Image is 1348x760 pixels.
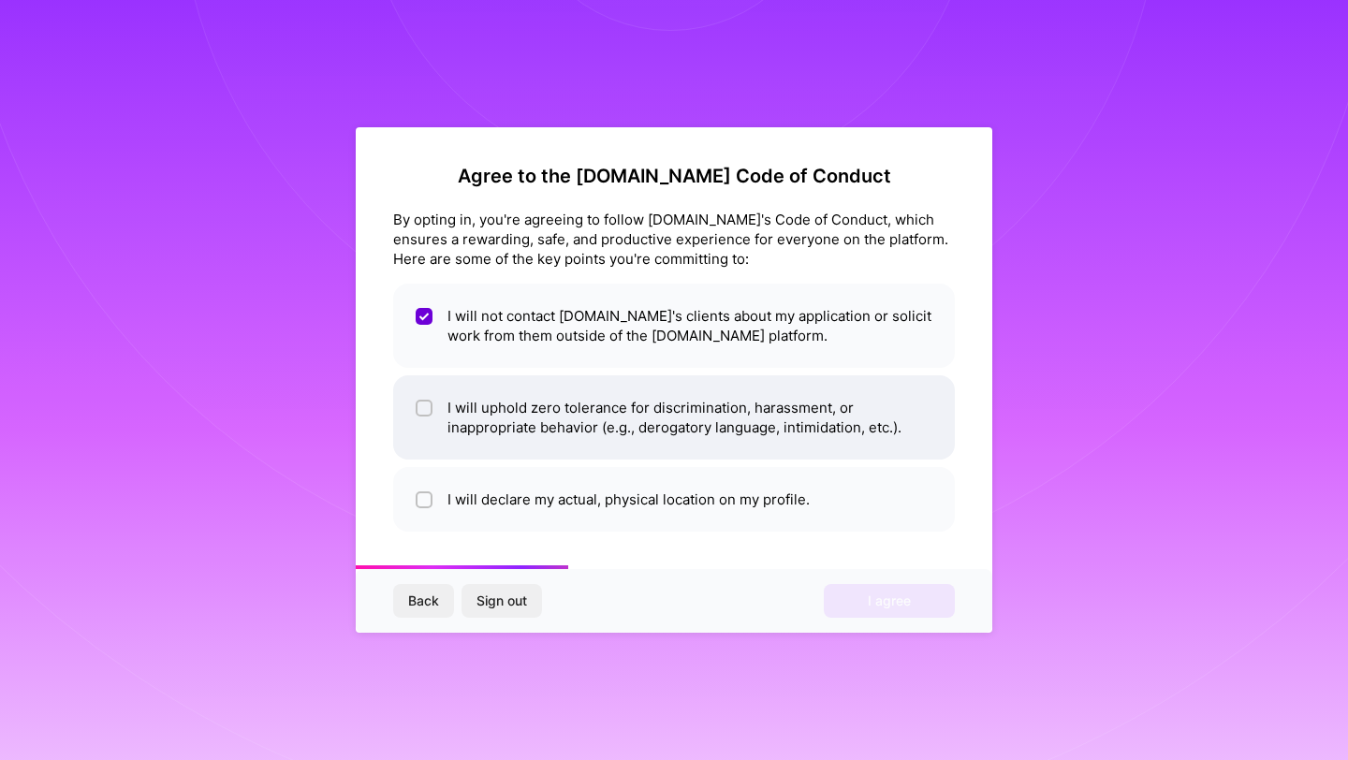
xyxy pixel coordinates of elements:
span: Back [408,592,439,610]
h2: Agree to the [DOMAIN_NAME] Code of Conduct [393,165,955,187]
button: Sign out [462,584,542,618]
li: I will declare my actual, physical location on my profile. [393,467,955,532]
div: By opting in, you're agreeing to follow [DOMAIN_NAME]'s Code of Conduct, which ensures a rewardin... [393,210,955,269]
span: Sign out [476,592,527,610]
button: Back [393,584,454,618]
li: I will not contact [DOMAIN_NAME]'s clients about my application or solicit work from them outside... [393,284,955,368]
li: I will uphold zero tolerance for discrimination, harassment, or inappropriate behavior (e.g., der... [393,375,955,460]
